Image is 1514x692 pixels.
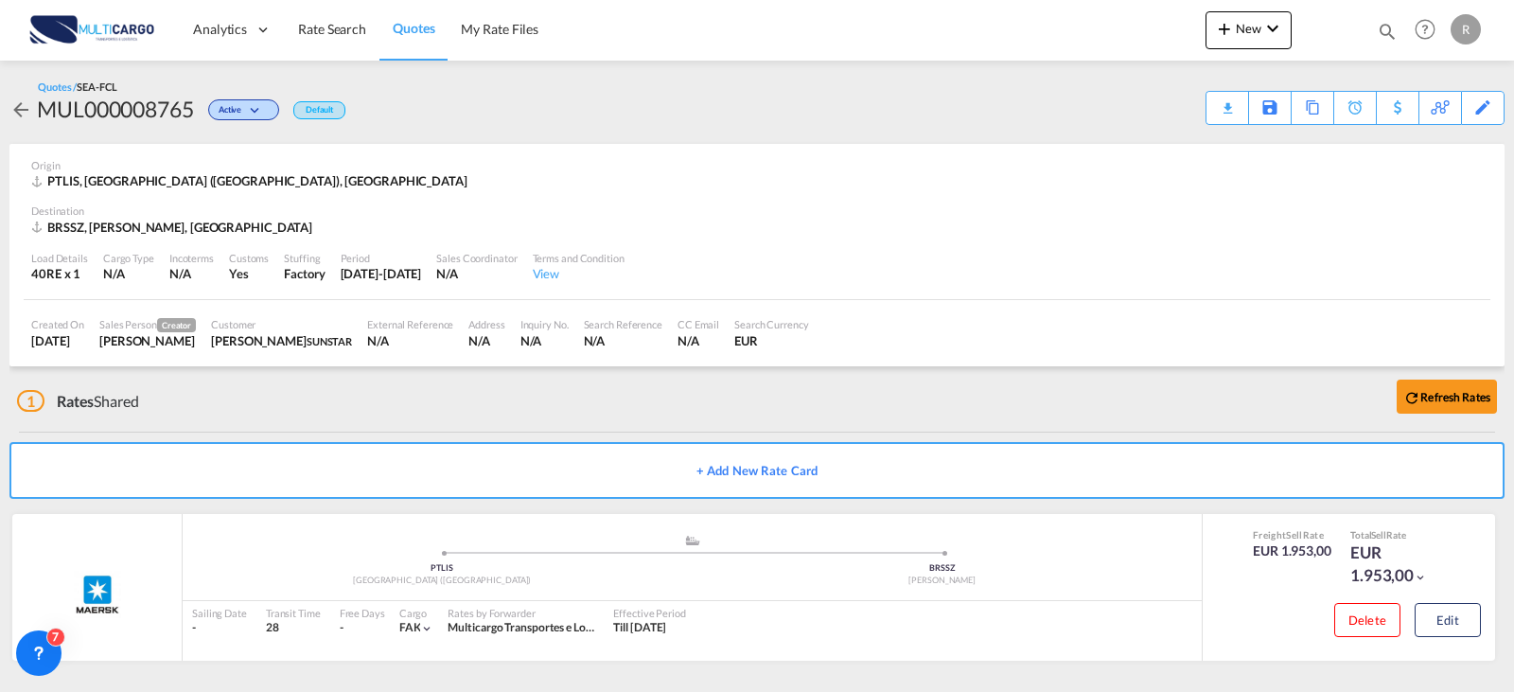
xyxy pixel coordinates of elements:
[103,265,154,282] div: N/A
[1334,603,1400,637] button: Delete
[1286,529,1302,541] span: Sell
[461,21,538,37] span: My Rate Files
[678,332,719,349] div: N/A
[734,317,809,331] div: Search Currency
[17,390,44,412] span: 1
[37,94,194,124] div: MUL000008765
[1451,14,1481,44] div: R
[1409,13,1441,45] span: Help
[340,606,385,620] div: Free Days
[340,620,343,636] div: -
[520,332,569,349] div: N/A
[613,620,666,636] div: Till 31 Oct 2025
[192,620,247,636] div: -
[211,332,352,349] div: NATAN VIEIRA
[1371,529,1386,541] span: Sell
[38,80,117,94] div: Quotes /SEA-FCL
[74,571,121,618] img: Maersk
[47,173,467,188] span: PTLIS, [GEOGRAPHIC_DATA] ([GEOGRAPHIC_DATA]), [GEOGRAPHIC_DATA]
[1350,541,1445,587] div: EUR 1.953,00
[448,620,594,636] div: Multicargo Transportes e Logistica
[9,442,1505,499] button: + Add New Rate Card
[17,391,139,412] div: Shared
[1253,528,1331,541] div: Freight Rate
[192,606,247,620] div: Sailing Date
[31,219,317,236] div: BRSSZ, Santos, Americas
[420,622,433,635] md-icon: icon-chevron-down
[31,332,84,349] div: 9 Oct 2025
[99,332,196,349] div: Ricardo Santos
[31,172,472,189] div: PTLIS, Lisbon (Lisboa), Europe
[613,620,666,634] span: Till [DATE]
[219,104,246,122] span: Active
[9,98,32,121] md-icon: icon-arrow-left
[1261,17,1284,40] md-icon: icon-chevron-down
[399,606,434,620] div: Cargo
[169,251,214,265] div: Incoterms
[293,101,345,119] div: Default
[1377,21,1398,49] div: icon-magnify
[393,20,434,36] span: Quotes
[1253,541,1331,560] div: EUR 1.953,00
[367,332,453,349] div: N/A
[1206,11,1292,49] button: icon-plus 400-fgNewicon-chevron-down
[448,606,594,620] div: Rates by Forwarder
[31,317,84,331] div: Created On
[399,620,421,634] span: FAK
[57,392,95,410] span: Rates
[1350,528,1445,541] div: Total Rate
[1377,21,1398,42] md-icon: icon-magnify
[1420,390,1490,404] b: Refresh Rates
[246,106,269,116] md-icon: icon-chevron-down
[1213,21,1284,36] span: New
[194,94,284,124] div: Change Status Here
[193,20,247,39] span: Analytics
[678,317,719,331] div: CC Email
[208,99,279,120] div: Change Status Here
[468,332,504,349] div: N/A
[1409,13,1451,47] div: Help
[1397,380,1497,414] button: icon-refreshRefresh Rates
[533,251,625,265] div: Terms and Condition
[341,265,422,282] div: 31 Oct 2025
[468,317,504,331] div: Address
[284,251,325,265] div: Stuffing
[99,317,196,332] div: Sales Person
[266,606,321,620] div: Transit Time
[436,251,517,265] div: Sales Coordinator
[436,265,517,282] div: N/A
[307,335,352,347] span: SUNSTAR
[1213,17,1236,40] md-icon: icon-plus 400-fg
[693,575,1193,587] div: [PERSON_NAME]
[266,620,321,636] div: 28
[9,94,37,124] div: icon-arrow-left
[211,317,352,331] div: Customer
[192,562,693,575] div: PTLIS
[284,265,325,282] div: Factory Stuffing
[584,332,662,349] div: N/A
[31,158,1483,172] div: Origin
[169,265,191,282] div: N/A
[367,317,453,331] div: External Reference
[1403,389,1420,406] md-icon: icon-refresh
[31,251,88,265] div: Load Details
[157,318,196,332] span: Creator
[520,317,569,331] div: Inquiry No.
[77,80,116,93] span: SEA-FCL
[584,317,662,331] div: Search Reference
[31,204,1483,218] div: Destination
[613,606,685,620] div: Effective Period
[192,575,693,587] div: [GEOGRAPHIC_DATA] ([GEOGRAPHIC_DATA])
[693,562,1193,575] div: BRSSZ
[533,265,625,282] div: View
[28,9,156,51] img: 82db67801a5411eeacfdbd8acfa81e61.png
[341,251,422,265] div: Period
[1415,603,1481,637] button: Edit
[1414,571,1427,584] md-icon: icon-chevron-down
[681,536,704,545] md-icon: assets/icons/custom/ship-fill.svg
[448,620,617,634] span: Multicargo Transportes e Logistica
[1216,95,1239,109] md-icon: icon-download
[229,265,269,282] div: Yes
[1216,92,1239,109] div: Quote PDF is not available at this time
